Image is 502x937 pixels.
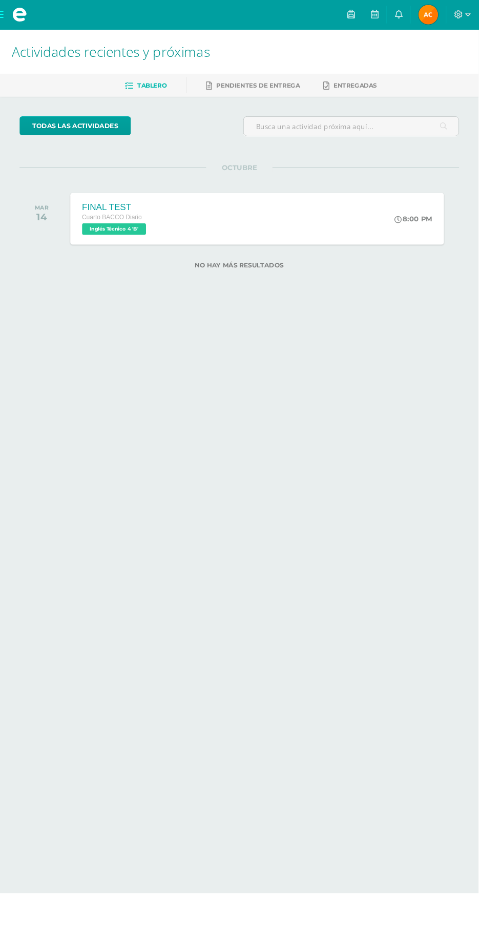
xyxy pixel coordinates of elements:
a: todas las Actividades [20,122,137,142]
div: 8:00 PM [414,225,453,234]
div: 14 [36,221,51,234]
a: Pendientes de entrega [216,81,315,98]
span: Tablero [144,86,175,93]
div: MAR [36,214,51,221]
a: Entregadas [339,81,395,98]
span: Actividades recientes y próximas [12,44,220,64]
input: Busca una actividad próxima aquí... [256,122,481,142]
span: Cuarto BACCO Diario [86,224,149,232]
span: Pendientes de entrega [227,86,315,93]
div: FINAL TEST [86,212,156,223]
label: No hay más resultados [20,275,482,282]
span: Inglés Técnico 4 'B' [86,234,153,246]
span: OCTUBRE [216,171,286,180]
img: 2790451410765bad2b69e4316271b4d3.png [439,5,459,26]
span: Entregadas [350,86,395,93]
a: Tablero [131,81,175,98]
